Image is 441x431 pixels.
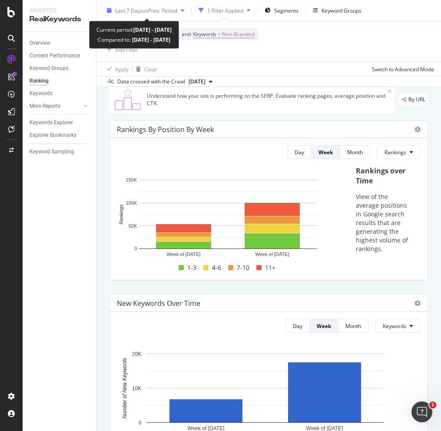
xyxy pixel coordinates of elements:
[30,51,90,60] a: Content Performance
[30,76,49,86] div: Ranking
[398,93,429,106] div: legacy label
[265,262,275,273] span: 11+
[143,7,177,14] span: vs Prev. Period
[119,204,124,224] text: Rankings
[372,65,434,73] div: Switch to Advanced Mode
[103,44,138,55] button: Add Filter
[356,192,412,253] p: View of the average positions in Google search results that are generating the highest volume of ...
[134,246,137,252] text: 0
[30,39,50,48] div: Overview
[117,78,185,86] div: Data crossed with the Crawl
[187,262,196,273] span: 1-3
[345,322,361,330] div: Month
[103,3,188,17] button: Last 7 DaysvsPrev. Period
[131,36,170,43] b: [DATE] - [DATE]
[30,131,90,140] a: Explorer Bookmarks
[147,92,388,107] div: Understand how your site is performing on the SERP. Evaluate ranking pages, average position and ...
[285,319,310,333] button: Day
[30,39,90,48] a: Overview
[207,7,243,14] div: 1 Filter Applied
[356,166,412,186] div: Rankings over Time
[117,125,214,134] div: Rankings By Position By Week
[310,319,338,333] button: Week
[340,145,370,159] button: Month
[274,7,298,14] span: Segments
[318,149,333,156] div: Week
[112,89,143,110] img: C0S+odjvPe+dCwPhcw0W2jU4KOcefU0IcxbkVEfgJ6Ft4vBgsVVQAAAABJRU5ErkJggg==
[295,149,304,156] div: Day
[312,145,340,159] button: Week
[182,30,191,38] span: and
[195,3,254,17] button: 1 Filter Applied
[377,145,421,159] button: Rankings
[261,3,302,17] button: Segments
[144,65,157,73] div: Clear
[222,28,255,40] span: Non-Branded
[115,65,129,73] div: Apply
[185,76,216,87] button: [DATE]
[126,200,137,206] text: 100K
[411,401,432,422] iframe: Intercom live chat
[122,358,128,418] text: Number of New Keywords
[30,64,68,73] div: Keyword Groups
[322,7,361,14] div: Keyword Groups
[132,351,141,357] text: 20K
[132,385,141,391] text: 10K
[212,262,221,273] span: 4-6
[30,131,76,140] div: Explorer Bookmarks
[117,176,339,262] svg: A chart.
[133,26,172,33] b: [DATE] - [DATE]
[96,25,172,35] div: Current period:
[30,102,60,111] div: More Reports
[30,64,90,73] a: Keyword Groups
[347,149,363,156] div: Month
[408,97,425,102] span: By URL
[237,262,249,273] span: 7-10
[30,89,90,98] a: Keywords
[115,7,143,14] span: Last 7 Days
[30,102,81,111] a: More Reports
[30,118,90,127] a: Keywords Explorer
[115,46,138,53] div: Add Filter
[309,3,365,17] button: Keyword Groups
[383,322,406,330] span: Keywords
[139,420,142,426] text: 0
[30,14,89,24] div: RealKeywords
[193,30,216,38] span: Keywords
[126,178,137,183] text: 150K
[103,62,129,76] button: Apply
[129,223,137,229] text: 50K
[429,401,436,408] span: 1
[368,62,434,76] button: Switch to Advanced Mode
[375,319,421,333] button: Keywords
[255,252,289,257] text: Week of [DATE]
[30,51,80,60] div: Content Performance
[287,145,312,159] button: Day
[218,30,221,38] span: =
[167,252,201,257] text: Week of [DATE]
[117,299,200,308] div: New Keywords Over Time
[30,7,89,14] div: Analytics
[338,319,368,333] button: Month
[30,147,74,156] div: Keyword Sampling
[98,35,170,45] div: Compared to:
[189,78,206,86] span: 2025 Aug. 8th
[30,76,90,86] a: Ranking
[30,147,90,156] a: Keyword Sampling
[293,322,302,330] div: Day
[385,149,406,156] span: Rankings
[30,89,53,98] div: Keywords
[317,322,331,330] div: Week
[30,118,73,127] div: Keywords Explorer
[133,62,157,76] button: Clear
